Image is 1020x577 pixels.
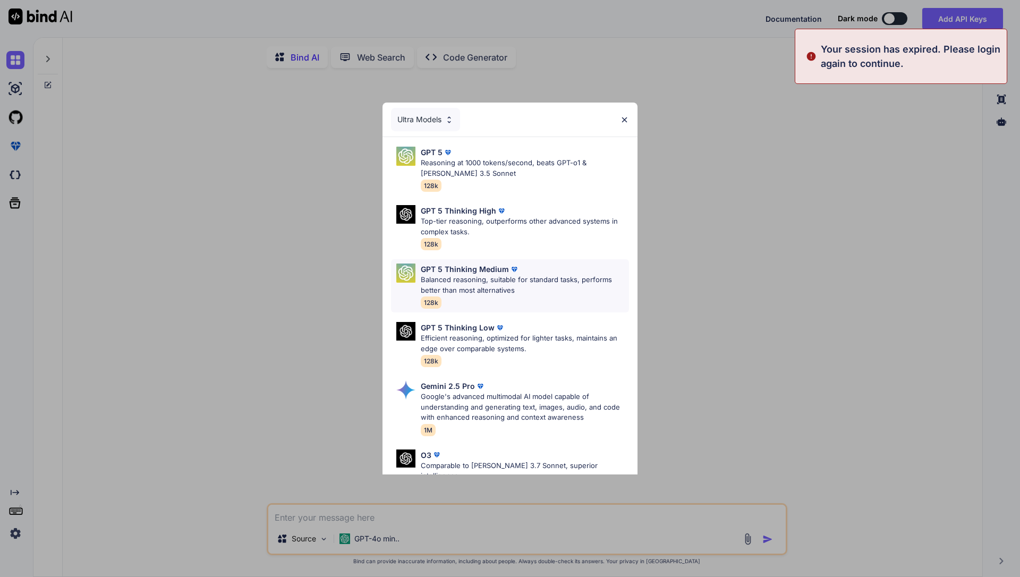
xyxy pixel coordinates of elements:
img: Pick Models [396,449,415,468]
img: close [620,115,629,124]
p: Comparable to [PERSON_NAME] 3.7 Sonnet, superior intelligence [421,461,629,481]
img: alert [806,42,817,71]
p: Top-tier reasoning, outperforms other advanced systems in complex tasks. [421,216,629,237]
img: premium [496,206,507,216]
img: premium [443,147,453,158]
p: Your session has expired. Please login again to continue. [821,42,1000,71]
p: GPT 5 [421,147,443,158]
img: Pick Models [396,322,415,341]
p: O3 [421,449,431,461]
img: Pick Models [396,264,415,283]
p: Reasoning at 1000 tokens/second, beats GPT-o1 & [PERSON_NAME] 3.5 Sonnet [421,158,629,179]
span: 128k [421,296,441,309]
img: Pick Models [396,147,415,166]
p: Google's advanced multimodal AI model capable of understanding and generating text, images, audio... [421,392,629,423]
p: Gemini 2.5 Pro [421,380,475,392]
div: Ultra Models [391,108,460,131]
span: 1M [421,424,436,436]
span: 128k [421,180,441,192]
img: Pick Models [396,205,415,224]
p: GPT 5 Thinking Medium [421,264,509,275]
img: Pick Models [445,115,454,124]
img: Pick Models [396,380,415,400]
img: premium [509,264,520,275]
p: Balanced reasoning, suitable for standard tasks, performs better than most alternatives [421,275,629,295]
span: 128k [421,238,441,250]
img: premium [475,381,486,392]
span: 128k [421,355,441,367]
p: GPT 5 Thinking High [421,205,496,216]
p: GPT 5 Thinking Low [421,322,495,333]
img: premium [495,323,505,333]
p: Efficient reasoning, optimized for lighter tasks, maintains an edge over comparable systems. [421,333,629,354]
img: premium [431,449,442,460]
